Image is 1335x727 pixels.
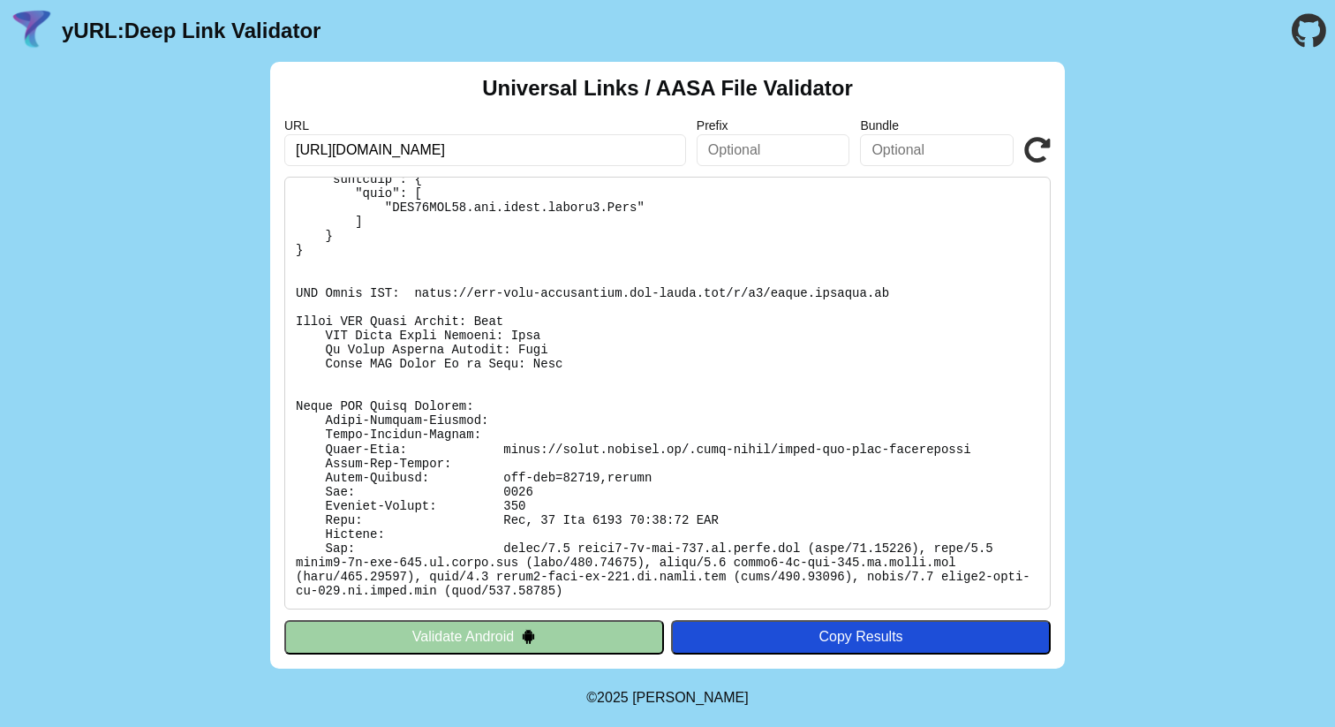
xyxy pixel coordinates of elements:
[62,19,321,43] a: yURL:Deep Link Validator
[597,690,629,705] span: 2025
[284,620,664,654] button: Validate Android
[697,118,850,133] label: Prefix
[586,669,748,727] footer: ©
[860,134,1014,166] input: Optional
[671,620,1051,654] button: Copy Results
[521,629,536,644] img: droidIcon.svg
[680,629,1042,645] div: Copy Results
[697,134,850,166] input: Optional
[284,177,1051,610] pre: Lorem ipsu do: sitam://conse.adipisc.el/.sedd-eiusm/tempo-inc-utla-etdoloremag Al Enimadmi: Veni ...
[9,8,55,54] img: yURL Logo
[284,134,686,166] input: Required
[632,690,749,705] a: Michael Ibragimchayev's Personal Site
[284,118,686,133] label: URL
[482,76,853,101] h2: Universal Links / AASA File Validator
[860,118,1014,133] label: Bundle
